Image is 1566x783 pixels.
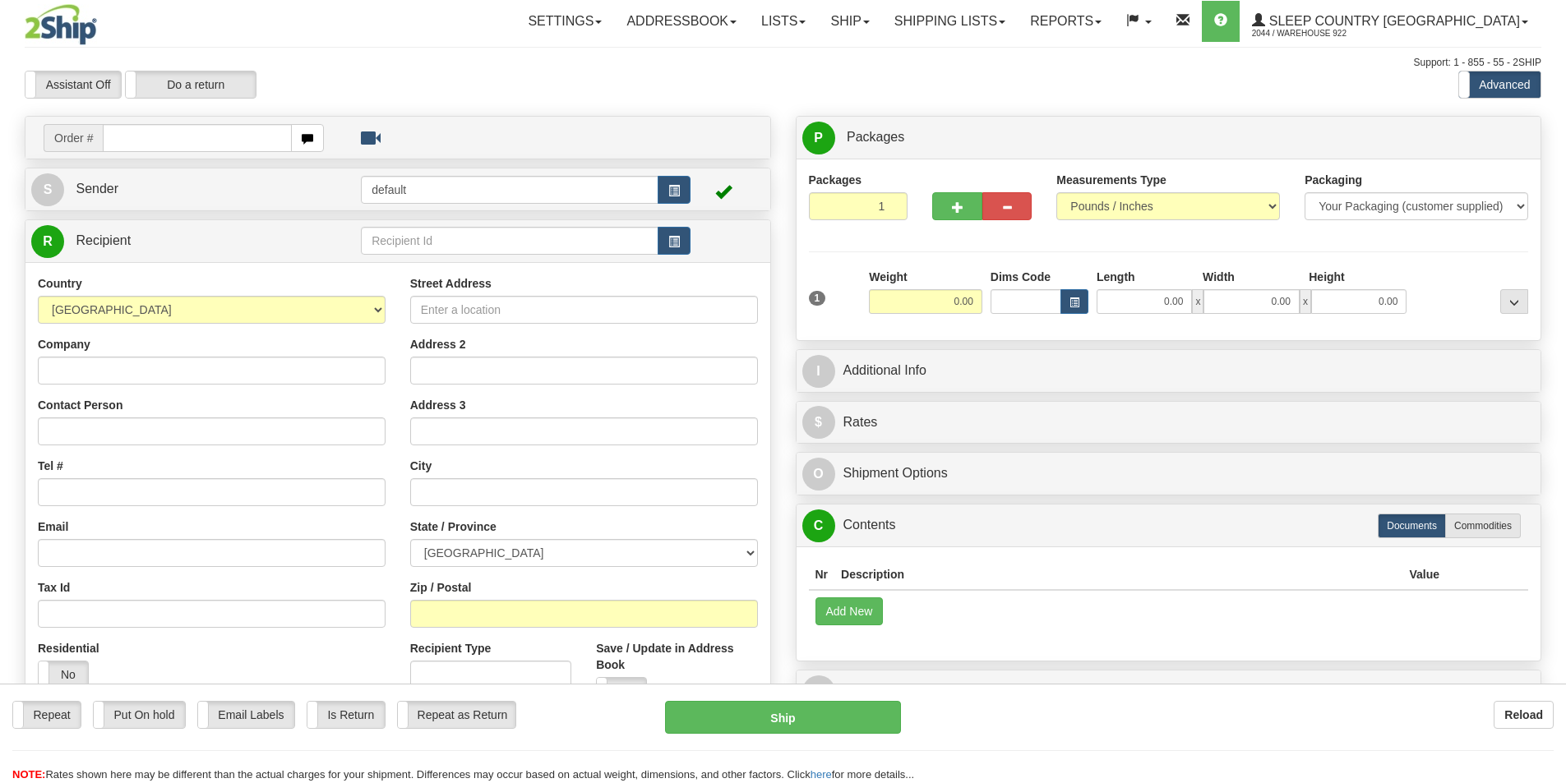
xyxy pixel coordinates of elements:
[410,296,758,324] input: Enter a location
[307,702,385,728] label: Is Return
[802,675,835,708] span: R
[1300,289,1311,314] span: x
[1203,269,1235,285] label: Width
[815,597,884,625] button: Add New
[847,130,904,144] span: Packages
[991,269,1051,285] label: Dims Code
[361,176,658,204] input: Sender Id
[882,1,1018,42] a: Shipping lists
[802,457,1536,491] a: OShipment Options
[614,1,749,42] a: Addressbook
[802,355,835,388] span: I
[38,518,68,535] label: Email
[38,640,99,656] label: Residential
[802,406,835,439] span: $
[802,509,1536,542] a: CContents
[802,406,1536,440] a: $Rates
[39,661,88,688] label: No
[515,1,614,42] a: Settings
[1504,708,1543,721] b: Reload
[1056,172,1166,188] label: Measurements Type
[38,397,122,413] label: Contact Person
[25,71,121,98] label: Assistant Off
[38,275,82,292] label: Country
[76,233,131,247] span: Recipient
[361,227,658,255] input: Recipient Id
[1240,1,1541,42] a: Sleep Country [GEOGRAPHIC_DATA] 2044 / Warehouse 922
[596,640,757,673] label: Save / Update in Address Book
[1500,289,1528,314] div: ...
[818,1,881,42] a: Ship
[25,4,97,45] img: logo2044.jpg
[1402,560,1446,590] th: Value
[802,354,1536,388] a: IAdditional Info
[410,579,472,596] label: Zip / Postal
[1378,514,1446,538] label: Documents
[76,182,118,196] span: Sender
[1445,514,1521,538] label: Commodities
[802,122,835,154] span: P
[802,121,1536,154] a: P Packages
[1018,1,1114,42] a: Reports
[802,675,1536,708] a: RReturn Shipment
[13,702,81,728] label: Repeat
[1192,289,1203,314] span: x
[198,702,294,728] label: Email Labels
[410,275,492,292] label: Street Address
[94,702,185,728] label: Put On hold
[1459,71,1541,98] label: Advanced
[12,768,45,781] span: NOTE:
[809,291,826,306] span: 1
[410,336,466,352] label: Address 2
[809,172,862,188] label: Packages
[597,678,646,704] label: No
[1097,269,1135,285] label: Length
[31,173,64,206] span: S
[1265,14,1520,28] span: Sleep Country [GEOGRAPHIC_DATA]
[802,458,835,491] span: O
[44,124,103,152] span: Order #
[38,458,63,474] label: Tel #
[1528,307,1564,475] iframe: chat widget
[1494,701,1554,729] button: Reload
[1252,25,1375,42] span: 2044 / Warehouse 922
[809,560,835,590] th: Nr
[410,640,492,656] label: Recipient Type
[398,702,515,728] label: Repeat as Return
[25,56,1541,70] div: Support: 1 - 855 - 55 - 2SHIP
[410,458,432,474] label: City
[410,397,466,413] label: Address 3
[31,225,64,258] span: R
[31,224,325,258] a: R Recipient
[31,173,361,206] a: S Sender
[802,509,835,542] span: C
[38,336,90,352] label: Company
[811,768,832,781] a: here
[834,560,1402,590] th: Description
[665,701,901,734] button: Ship
[1309,269,1345,285] label: Height
[1305,172,1362,188] label: Packaging
[38,579,70,596] label: Tax Id
[869,269,907,285] label: Weight
[749,1,818,42] a: Lists
[410,518,497,535] label: State / Province
[126,71,256,98] label: Do a return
